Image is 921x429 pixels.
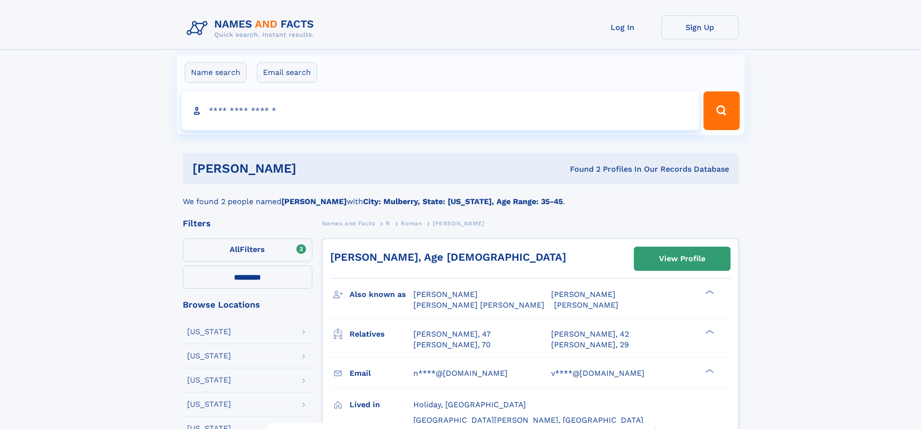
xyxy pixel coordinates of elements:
span: Roman [401,220,422,227]
a: Names and Facts [322,217,375,229]
span: [PERSON_NAME] [413,290,478,299]
div: [US_STATE] [187,376,231,384]
h3: Lived in [350,397,413,413]
label: Filters [183,238,312,262]
div: Found 2 Profiles In Our Records Database [433,164,729,175]
div: ❯ [703,289,715,296]
a: Log In [584,15,661,39]
a: R [386,217,390,229]
a: Roman [401,217,422,229]
div: We found 2 people named with . [183,184,739,207]
span: [GEOGRAPHIC_DATA][PERSON_NAME], [GEOGRAPHIC_DATA] [413,415,643,425]
div: [US_STATE] [187,328,231,336]
div: ❯ [703,368,715,374]
span: [PERSON_NAME] [554,300,618,310]
span: [PERSON_NAME] [551,290,615,299]
a: [PERSON_NAME], 29 [551,340,629,350]
b: City: Mulberry, State: [US_STATE], Age Range: 35-45 [363,197,563,206]
a: Sign Up [661,15,739,39]
div: Browse Locations [183,300,312,309]
div: [US_STATE] [187,400,231,408]
a: View Profile [634,247,730,270]
div: Filters [183,219,312,228]
div: ❯ [703,328,715,335]
span: All [230,245,240,254]
label: Name search [185,62,247,83]
div: View Profile [659,248,705,270]
span: R [386,220,390,227]
b: [PERSON_NAME] [281,197,347,206]
img: Logo Names and Facts [183,15,322,42]
div: [US_STATE] [187,352,231,360]
button: Search Button [703,91,739,130]
h3: Also known as [350,286,413,303]
a: [PERSON_NAME], Age [DEMOGRAPHIC_DATA] [330,251,566,263]
a: [PERSON_NAME], 42 [551,329,629,340]
span: [PERSON_NAME] [433,220,484,227]
span: [PERSON_NAME] [PERSON_NAME] [413,300,544,310]
span: Holiday, [GEOGRAPHIC_DATA] [413,400,526,409]
h1: [PERSON_NAME] [192,163,433,175]
a: [PERSON_NAME], 70 [413,340,491,350]
h3: Relatives [350,326,413,342]
label: Email search [257,62,317,83]
a: [PERSON_NAME], 47 [413,329,491,340]
h3: Email [350,365,413,382]
input: search input [182,91,700,130]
